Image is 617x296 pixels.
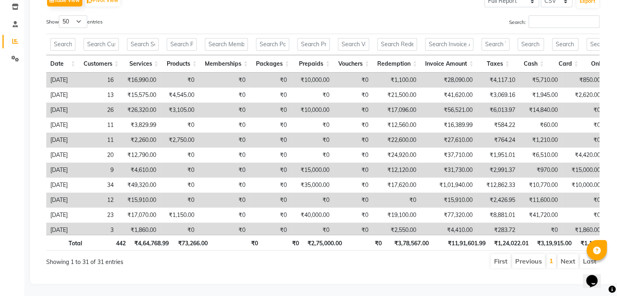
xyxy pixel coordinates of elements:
[291,193,333,208] td: ₹0
[372,163,420,178] td: ₹12,120.00
[118,88,160,103] td: ₹15,575.00
[74,73,118,88] td: 16
[519,88,562,103] td: ₹1,945.00
[333,148,372,163] td: ₹0
[46,163,74,178] td: [DATE]
[333,208,372,223] td: ₹0
[421,55,477,73] th: Invoice Amount: activate to sort column ascending
[167,38,197,51] input: Search Products
[334,55,373,73] th: Vouchers: activate to sort column ascending
[198,118,249,133] td: ₹0
[127,38,159,51] input: Search Services
[291,73,333,88] td: ₹10,000.00
[46,223,74,238] td: [DATE]
[198,163,249,178] td: ₹0
[74,223,118,238] td: 3
[377,38,417,51] input: Search Redemption
[118,163,160,178] td: ₹4,610.00
[160,223,198,238] td: ₹0
[198,223,249,238] td: ₹0
[249,73,291,88] td: ₹0
[420,193,477,208] td: ₹15,910.00
[123,55,163,73] th: Services: activate to sort column ascending
[373,55,421,73] th: Redemption: activate to sort column ascending
[46,178,74,193] td: [DATE]
[477,55,514,73] th: Taxes: activate to sort column ascending
[160,148,198,163] td: ₹0
[249,208,291,223] td: ₹0
[74,118,118,133] td: 11
[212,235,262,251] th: ₹0
[74,148,118,163] td: 20
[518,38,544,51] input: Search Cash
[160,163,198,178] td: ₹0
[46,235,86,251] th: Total
[477,208,519,223] td: ₹8,881.01
[562,73,604,88] td: ₹850.00
[118,118,160,133] td: ₹3,829.99
[477,88,519,103] td: ₹3,069.16
[160,88,198,103] td: ₹4,545.00
[333,88,372,103] td: ₹0
[477,223,519,238] td: ₹283.72
[118,223,160,238] td: ₹1,860.00
[529,15,600,28] input: Search:
[477,163,519,178] td: ₹2,991.37
[533,235,576,251] th: ₹3,19,915.00
[291,118,333,133] td: ₹0
[198,133,249,148] td: ₹0
[118,208,160,223] td: ₹17,070.00
[519,103,562,118] td: ₹14,840.00
[583,264,609,288] iframe: chat widget
[420,163,477,178] td: ₹31,730.00
[333,118,372,133] td: ₹0
[420,148,477,163] td: ₹37,710.00
[46,253,270,266] div: Showing 1 to 31 of 31 entries
[198,193,249,208] td: ₹0
[205,38,248,51] input: Search Memberships
[425,38,473,51] input: Search Invoice Amount
[490,235,533,251] th: ₹1,24,022.01
[514,55,548,73] th: Cash: activate to sort column ascending
[562,118,604,133] td: ₹0
[160,73,198,88] td: ₹0
[562,193,604,208] td: ₹0
[420,208,477,223] td: ₹77,320.00
[477,73,519,88] td: ₹4,117.10
[333,73,372,88] td: ₹0
[249,163,291,178] td: ₹0
[291,178,333,193] td: ₹35,000.00
[46,148,74,163] td: [DATE]
[519,208,562,223] td: ₹41,720.00
[562,223,604,238] td: ₹1,860.00
[80,55,123,73] th: Customers: activate to sort column ascending
[333,133,372,148] td: ₹0
[249,103,291,118] td: ₹0
[118,148,160,163] td: ₹12,790.00
[291,163,333,178] td: ₹15,000.00
[519,223,562,238] td: ₹0
[249,118,291,133] td: ₹0
[249,193,291,208] td: ₹0
[562,208,604,223] td: ₹0
[519,133,562,148] td: ₹1,210.00
[160,118,198,133] td: ₹0
[291,148,333,163] td: ₹0
[198,208,249,223] td: ₹0
[291,88,333,103] td: ₹0
[333,103,372,118] td: ₹0
[74,163,118,178] td: 9
[74,133,118,148] td: 11
[477,103,519,118] td: ₹6,013.97
[509,15,600,28] label: Search:
[50,38,75,51] input: Search Date
[249,223,291,238] td: ₹0
[118,193,160,208] td: ₹15,910.00
[46,73,74,88] td: [DATE]
[385,235,433,251] th: ₹3,78,567.00
[249,88,291,103] td: ₹0
[46,193,74,208] td: [DATE]
[46,118,74,133] td: [DATE]
[198,73,249,88] td: ₹0
[118,133,160,148] td: ₹2,260.00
